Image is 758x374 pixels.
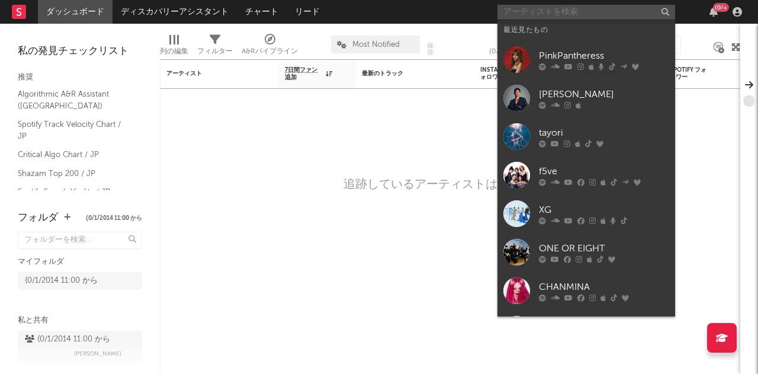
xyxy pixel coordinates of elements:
button: {0/1/2014 11:00 から [86,215,142,221]
div: Instagramフォロワー [480,66,522,81]
a: XG [497,194,675,233]
div: Spotify フォロワー [670,66,711,81]
input: フォルダーを検索... [18,232,142,249]
div: 最近見たもの [503,23,669,37]
a: ONE OR EIGHT [497,233,675,271]
div: フィルター [197,30,233,64]
a: PinkPantheress [497,40,675,79]
input: アーティストを検索 [497,5,675,20]
a: Spotify Search Virality / JP [18,186,130,199]
div: {0/1/2014 11:00 から [489,44,559,59]
button: 保存 [424,43,436,56]
div: {0/1/2014 11:00 から [25,274,98,288]
div: アーティスト [166,70,255,77]
a: {0/1/2014 11:00 から[PERSON_NAME] [18,331,142,363]
a: tayori [497,117,675,156]
button: {0/+ [709,7,718,17]
div: XG [539,203,669,217]
div: 推奨 [18,71,142,85]
a: [PERSON_NAME] [497,310,675,349]
div: 追跡しているアーティストはいません。 [343,178,557,192]
a: Critical Algo Chart / JP [18,148,130,161]
div: 列の編集 [160,30,188,64]
a: CHANMINA [497,271,675,310]
div: 私の発見チェックリスト [18,44,142,59]
span: 7日間ファン追加 [285,66,323,81]
div: [PERSON_NAME] [539,87,669,101]
div: {0/1/2014 11:00 から [25,333,110,347]
span: Most Notified [352,41,400,49]
div: マイフォルダ [18,255,142,269]
div: フォルダ [18,211,58,225]
a: Spotify Track Velocity Chart / JP [18,118,130,142]
div: 列の編集 [160,44,188,59]
div: PinkPantheress [539,49,669,63]
div: CHANMINA [539,280,669,294]
div: 私と共有 [18,314,142,328]
div: A&Rパイプライン [242,44,298,59]
span: [PERSON_NAME] [74,347,121,361]
div: {0/1/2014 11:00 から [489,30,559,64]
a: [PERSON_NAME] [497,79,675,117]
div: A&Rパイプライン [242,30,298,64]
div: ONE OR EIGHT [539,241,669,255]
a: Shazam Top 200 / JP [18,167,130,180]
div: f5ve [539,164,669,178]
div: tayori [539,126,669,140]
a: {0/1/2014 11:00 から [18,272,142,290]
a: f5ve [497,156,675,194]
a: Algorithmic A&R Assistant ([GEOGRAPHIC_DATA]) [18,88,130,112]
div: フィルター [197,44,233,59]
div: {0/+ [713,3,729,12]
div: 最新のトラック [362,70,451,77]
